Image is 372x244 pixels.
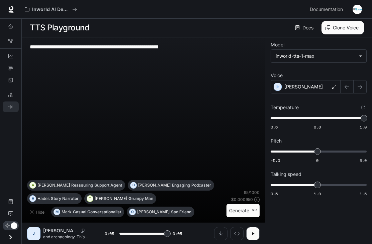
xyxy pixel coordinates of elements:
p: Sad Friend [171,210,191,214]
p: Temperature [271,105,299,110]
span: Dark mode toggle [11,222,17,229]
a: Logs [3,75,19,85]
a: TTS Playground [3,101,19,112]
button: All workspaces [22,3,80,16]
p: Story Narrator [51,197,79,201]
div: D [130,180,136,191]
span: 0.8 [314,124,321,130]
div: A [30,180,36,191]
p: Model [271,42,284,47]
span: 0 [316,158,318,163]
a: LLM Playground [3,89,19,100]
div: J [28,228,39,239]
button: Hide [27,207,49,217]
p: [PERSON_NAME] [37,183,70,187]
span: 1.5 [360,191,367,197]
p: [PERSON_NAME] [137,210,170,214]
p: Casual Conversationalist [73,210,121,214]
img: User avatar [353,5,362,14]
button: A[PERSON_NAME]Reassuring Support Agent [27,180,125,191]
button: User avatar [351,3,364,16]
span: 0.5 [271,191,278,197]
p: Inworld AI Demos [32,7,70,12]
button: Clone Voice [321,21,364,34]
button: MMarkCasual Conversationalist [51,207,124,217]
p: Voice [271,73,283,78]
button: Download audio [214,227,227,240]
h1: TTS Playground [30,21,89,34]
div: H [30,193,36,204]
span: -5.0 [271,158,280,163]
a: Dashboards [3,51,19,61]
p: Talking speed [271,172,301,177]
p: Hades [37,197,50,201]
p: $ 0.000950 [231,197,253,202]
a: Documentation [307,3,348,16]
a: Overview [3,21,19,32]
p: [PERSON_NAME] [95,197,127,201]
span: Documentation [310,5,343,14]
span: 0:05 [105,230,114,237]
p: Mark [62,210,72,214]
button: Copy Voice ID [78,229,87,233]
div: O [129,207,135,217]
a: Graph Registry [3,36,19,46]
button: Generate⌘⏎ [226,204,260,218]
a: Documentation [3,196,19,207]
p: [PERSON_NAME] [138,183,171,187]
p: Grumpy Man [128,197,153,201]
div: inworld-tts-1-max [276,53,356,59]
a: Feedback [3,208,19,219]
a: Docs [294,21,316,34]
button: Open drawer [3,230,18,244]
button: HHadesStory Narrator [27,193,82,204]
span: 1.0 [314,191,321,197]
button: D[PERSON_NAME]Engaging Podcaster [128,180,214,191]
span: 0.6 [271,124,278,130]
p: Engaging Podcaster [172,183,211,187]
button: O[PERSON_NAME]Sad Friend [127,207,194,217]
a: Traces [3,63,19,73]
button: T[PERSON_NAME]Grumpy Man [84,193,156,204]
span: 5.0 [360,158,367,163]
p: and archaeology. This article has been published. So what do we do about the monster like them! [43,234,89,240]
p: [PERSON_NAME] [43,227,78,234]
p: [PERSON_NAME] [284,83,323,90]
div: inworld-tts-1-max [271,50,366,62]
div: T [87,193,93,204]
button: Inspect [230,227,244,240]
p: ⌘⏎ [252,209,257,213]
span: 0:05 [173,230,182,237]
p: Pitch [271,139,282,143]
p: 95 / 1000 [244,190,260,195]
span: 1.0 [360,124,367,130]
div: M [54,207,60,217]
p: Reassuring Support Agent [71,183,122,187]
button: Reset to default [359,104,367,111]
